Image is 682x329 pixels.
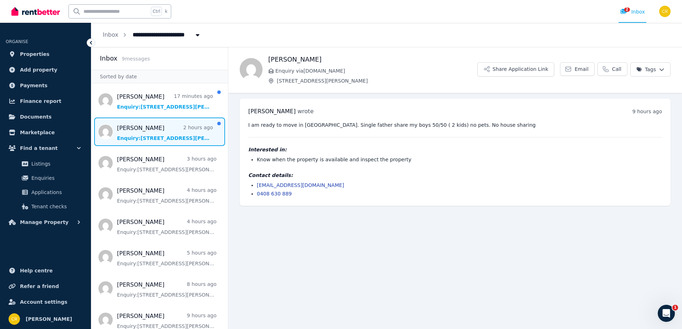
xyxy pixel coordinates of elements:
li: Know when the property is available and inspect the property [257,156,662,163]
time: 9 hours ago [632,109,662,114]
a: [PERSON_NAME]17 minutes agoEnquiry:[STREET_ADDRESS][PERSON_NAME]. [117,93,213,110]
a: Inbox [103,31,118,38]
span: 9 message s [122,56,150,62]
span: Email [575,66,589,73]
a: [PERSON_NAME]5 hours agoEnquiry:[STREET_ADDRESS][PERSON_NAME]. [117,249,217,267]
a: Listings [9,157,82,171]
span: Refer a friend [20,282,59,291]
a: [PERSON_NAME]3 hours agoEnquiry:[STREET_ADDRESS][PERSON_NAME]. [117,155,217,173]
img: RentBetter [11,6,60,17]
span: 2 [624,7,630,12]
a: Email [560,62,595,76]
a: [EMAIL_ADDRESS][DOMAIN_NAME] [257,182,344,188]
a: Tenant checks [9,199,82,214]
img: Charles Russell-Smith [659,6,671,17]
span: Ctrl [151,7,162,16]
a: Help centre [6,263,85,278]
a: Applications [9,185,82,199]
button: Tags [630,62,671,77]
span: Account settings [20,298,67,306]
span: Applications [31,188,80,197]
h4: Contact details: [248,172,662,179]
nav: Breadcrumb [91,23,213,47]
span: Enquiries [31,174,80,182]
a: [PERSON_NAME]4 hours agoEnquiry:[STREET_ADDRESS][PERSON_NAME]. [117,218,217,236]
h2: Inbox [100,53,117,63]
span: Call [612,66,621,73]
h1: [PERSON_NAME] [268,54,477,64]
button: Manage Property [6,215,85,229]
span: Enquiry via [DOMAIN_NAME] [275,67,477,74]
span: Documents [20,113,52,121]
span: Marketplace [20,128,55,137]
a: Marketplace [6,125,85,140]
span: k [165,9,167,14]
div: Inbox [620,8,645,15]
span: Finance report [20,97,61,105]
a: Payments [6,78,85,93]
span: [STREET_ADDRESS][PERSON_NAME] [277,77,477,84]
span: [PERSON_NAME] [248,108,296,115]
span: Properties [20,50,50,58]
h4: Interested in: [248,146,662,153]
div: Sorted by date [91,70,228,83]
a: Properties [6,47,85,61]
span: Payments [20,81,47,90]
a: [PERSON_NAME]8 hours agoEnquiry:[STREET_ADDRESS][PERSON_NAME]. [117,281,217,298]
a: [PERSON_NAME]2 hours agoEnquiry:[STREET_ADDRESS][PERSON_NAME]. [117,124,213,142]
a: Enquiries [9,171,82,185]
a: Add property [6,63,85,77]
span: Manage Property [20,218,68,226]
a: Refer a friend [6,279,85,293]
span: Tags [636,66,656,73]
span: Tenant checks [31,202,80,211]
span: ORGANISE [6,39,28,44]
button: Share Application Link [477,62,554,77]
span: Help centre [20,266,53,275]
img: Jason Morin [240,58,263,81]
button: Find a tenant [6,141,85,155]
a: [PERSON_NAME]4 hours agoEnquiry:[STREET_ADDRESS][PERSON_NAME]. [117,187,217,204]
iframe: Intercom live chat [658,305,675,322]
pre: I am ready to move in [GEOGRAPHIC_DATA]. Single father share my boys 50/50 ( 2 kids) no pets. No ... [248,121,662,129]
span: Add property [20,66,57,74]
a: Documents [6,110,85,124]
span: [PERSON_NAME] [26,315,72,323]
a: Finance report [6,94,85,108]
span: wrote [297,108,314,115]
span: 1 [672,305,678,310]
img: Charles Russell-Smith [9,313,20,325]
a: Account settings [6,295,85,309]
span: Find a tenant [20,144,58,152]
span: Listings [31,160,80,168]
a: Call [597,62,627,76]
a: 0408 630 889 [257,191,292,197]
